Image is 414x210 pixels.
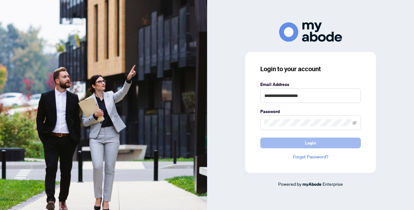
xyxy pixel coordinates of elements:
[323,181,343,187] span: Enterprise
[352,121,357,125] span: eye-invisible
[260,108,361,115] label: Password
[279,22,342,42] img: ma-logo
[302,181,322,188] a: myAbode
[260,153,361,160] a: Forgot Password?
[305,138,316,148] span: Login
[260,65,361,73] h3: Login to your account
[260,81,361,88] label: Email Address
[260,138,361,148] button: Login
[278,181,301,187] span: Powered by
